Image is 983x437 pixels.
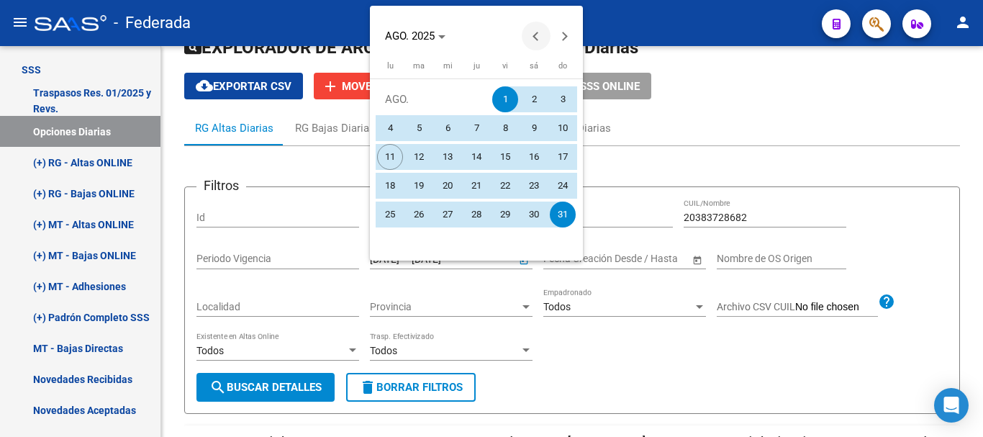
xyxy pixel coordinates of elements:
span: 10 [550,115,576,141]
span: 23 [521,173,547,199]
span: 22 [492,173,518,199]
button: 18 de agosto de 2025 [376,171,404,200]
button: 14 de agosto de 2025 [462,143,491,171]
button: 6 de agosto de 2025 [433,114,462,143]
span: 5 [406,115,432,141]
button: 24 de agosto de 2025 [548,171,577,200]
button: 26 de agosto de 2025 [404,200,433,229]
span: 1 [492,86,518,112]
button: 21 de agosto de 2025 [462,171,491,200]
button: 3 de agosto de 2025 [548,85,577,114]
button: 22 de agosto de 2025 [491,171,520,200]
button: 5 de agosto de 2025 [404,114,433,143]
button: 11 de agosto de 2025 [376,143,404,171]
span: 30 [521,202,547,227]
span: 13 [435,144,461,170]
span: 4 [377,115,403,141]
span: lu [387,61,394,71]
button: 13 de agosto de 2025 [433,143,462,171]
button: 20 de agosto de 2025 [433,171,462,200]
button: 1 de agosto de 2025 [491,85,520,114]
span: mi [443,61,453,71]
span: 11 [377,144,403,170]
button: 7 de agosto de 2025 [462,114,491,143]
button: 27 de agosto de 2025 [433,200,462,229]
button: 16 de agosto de 2025 [520,143,548,171]
span: 16 [521,144,547,170]
button: 10 de agosto de 2025 [548,114,577,143]
span: 26 [406,202,432,227]
span: 21 [463,173,489,199]
span: vi [502,61,508,71]
span: 27 [435,202,461,227]
button: 9 de agosto de 2025 [520,114,548,143]
span: 6 [435,115,461,141]
button: Choose month and year [379,23,451,49]
td: AGO. [376,85,491,114]
span: 8 [492,115,518,141]
button: 8 de agosto de 2025 [491,114,520,143]
button: 2 de agosto de 2025 [520,85,548,114]
div: Open Intercom Messenger [934,388,969,423]
span: 20 [435,173,461,199]
button: 15 de agosto de 2025 [491,143,520,171]
span: 9 [521,115,547,141]
button: 12 de agosto de 2025 [404,143,433,171]
span: 15 [492,144,518,170]
span: 7 [463,115,489,141]
span: 24 [550,173,576,199]
button: 23 de agosto de 2025 [520,171,548,200]
span: AGO. 2025 [385,30,435,42]
span: 25 [377,202,403,227]
span: 31 [550,202,576,227]
span: do [558,61,567,71]
span: 12 [406,144,432,170]
button: 25 de agosto de 2025 [376,200,404,229]
button: 30 de agosto de 2025 [520,200,548,229]
button: Next month [551,22,579,50]
span: 17 [550,144,576,170]
span: 14 [463,144,489,170]
button: 28 de agosto de 2025 [462,200,491,229]
span: ju [474,61,480,71]
button: Previous month [522,22,551,50]
button: 29 de agosto de 2025 [491,200,520,229]
button: 19 de agosto de 2025 [404,171,433,200]
span: ma [413,61,425,71]
span: 28 [463,202,489,227]
span: 3 [550,86,576,112]
span: 19 [406,173,432,199]
span: 2 [521,86,547,112]
span: sá [530,61,538,71]
button: 4 de agosto de 2025 [376,114,404,143]
button: 17 de agosto de 2025 [548,143,577,171]
span: 29 [492,202,518,227]
button: 31 de agosto de 2025 [548,200,577,229]
span: 18 [377,173,403,199]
